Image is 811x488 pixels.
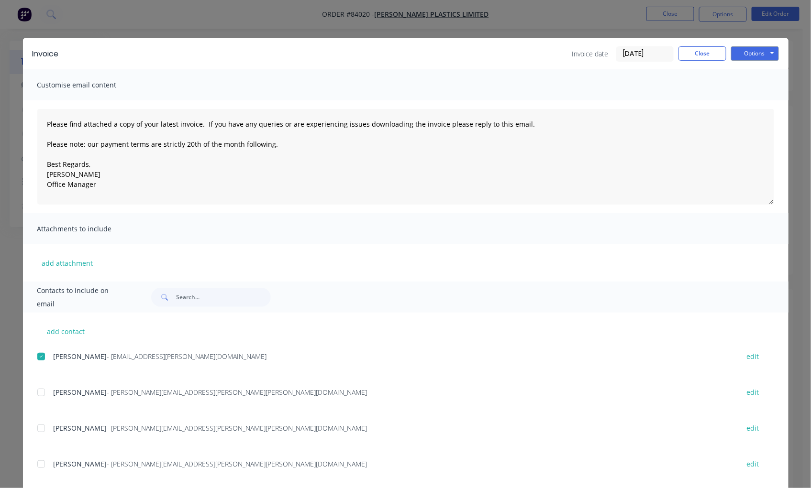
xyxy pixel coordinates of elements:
[37,109,774,205] textarea: Please find attached a copy of your latest invoice. If you have any queries or are experiencing i...
[54,388,107,397] span: [PERSON_NAME]
[741,386,765,399] button: edit
[37,78,143,92] span: Customise email content
[37,324,95,338] button: add contact
[107,423,367,433] span: - [PERSON_NAME][EMAIL_ADDRESS][PERSON_NAME][PERSON_NAME][DOMAIN_NAME]
[678,46,726,61] button: Close
[37,222,143,236] span: Attachments to include
[107,388,367,397] span: - [PERSON_NAME][EMAIL_ADDRESS][PERSON_NAME][PERSON_NAME][DOMAIN_NAME]
[176,288,271,307] input: Search...
[731,46,779,61] button: Options
[741,350,765,363] button: edit
[37,256,98,270] button: add attachment
[54,459,107,468] span: [PERSON_NAME]
[54,423,107,433] span: [PERSON_NAME]
[37,284,128,311] span: Contacts to include on email
[572,49,609,59] span: Invoice date
[107,352,267,361] span: - [EMAIL_ADDRESS][PERSON_NAME][DOMAIN_NAME]
[741,457,765,470] button: edit
[33,48,59,60] div: Invoice
[741,422,765,434] button: edit
[54,352,107,361] span: [PERSON_NAME]
[107,459,367,468] span: - [PERSON_NAME][EMAIL_ADDRESS][PERSON_NAME][PERSON_NAME][DOMAIN_NAME]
